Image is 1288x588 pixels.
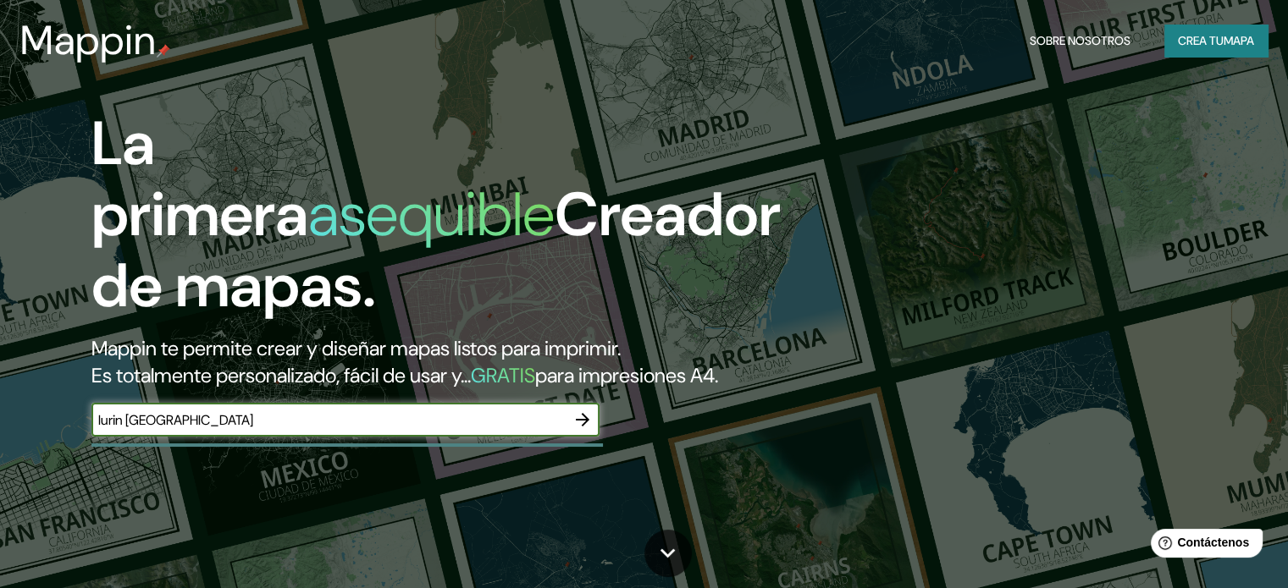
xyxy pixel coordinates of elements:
[91,335,621,361] font: Mappin te permite crear y diseñar mapas listos para imprimir.
[308,175,555,254] font: asequible
[535,362,718,388] font: para impresiones A4.
[91,410,566,430] input: Elige tu lugar favorito
[20,14,157,67] font: Mappin
[1178,33,1224,48] font: Crea tu
[91,104,308,254] font: La primera
[91,362,471,388] font: Es totalmente personalizado, fácil de usar y...
[1224,33,1254,48] font: mapa
[471,362,535,388] font: GRATIS
[1164,25,1268,57] button: Crea tumapa
[1137,522,1269,569] iframe: Lanzador de widgets de ayuda
[157,44,170,58] img: pin de mapeo
[1023,25,1137,57] button: Sobre nosotros
[1030,33,1130,48] font: Sobre nosotros
[91,175,781,325] font: Creador de mapas.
